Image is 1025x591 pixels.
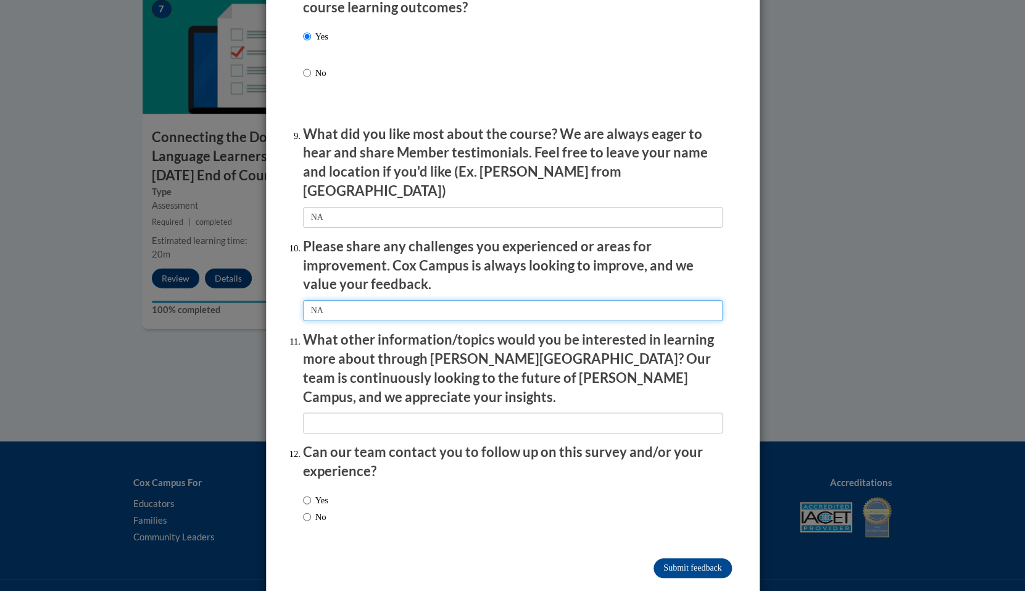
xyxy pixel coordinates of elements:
[303,66,311,80] input: No
[303,493,328,507] label: Yes
[303,125,723,201] p: What did you like most about the course? We are always eager to hear and share Member testimonial...
[654,558,731,578] input: Submit feedback
[303,330,723,406] p: What other information/topics would you be interested in learning more about through [PERSON_NAME...
[315,30,328,43] p: Yes
[303,443,723,481] p: Can our team contact you to follow up on this survey and/or your experience?
[303,493,311,507] input: Yes
[315,66,328,80] p: No
[303,237,723,294] p: Please share any challenges you experienced or areas for improvement. Cox Campus is always lookin...
[303,510,326,524] label: No
[303,510,311,524] input: No
[303,30,311,43] input: Yes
